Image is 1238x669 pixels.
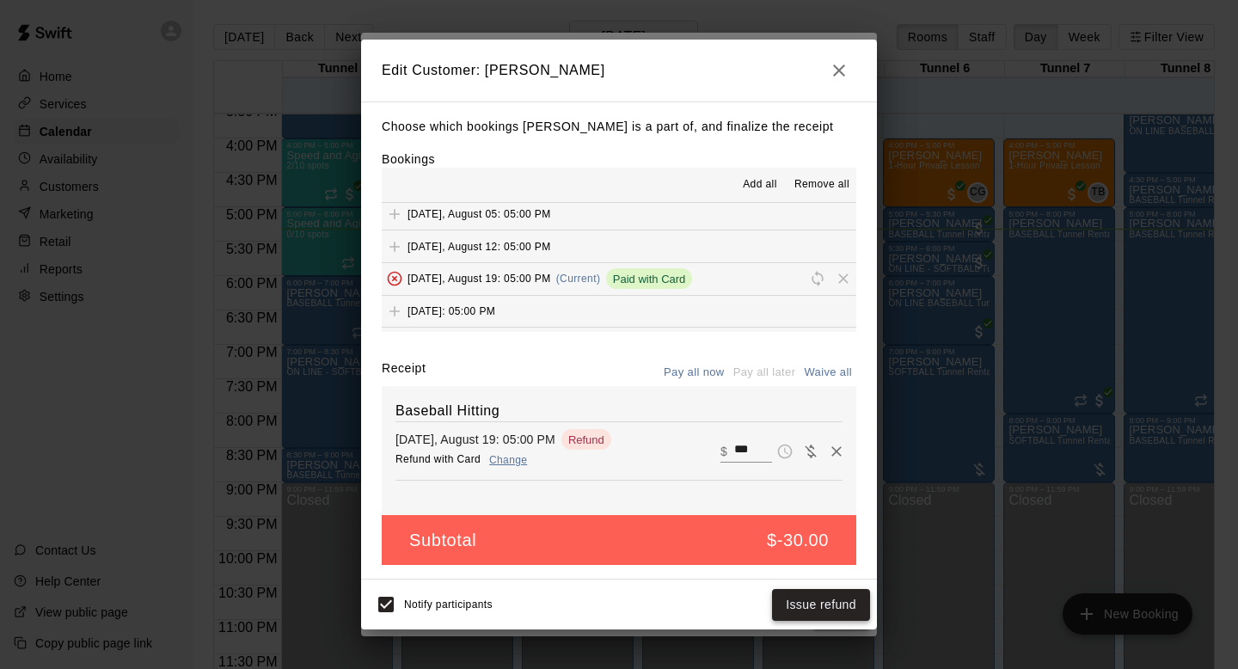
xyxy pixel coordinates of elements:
button: Waive all [800,359,856,386]
h2: Edit Customer: [PERSON_NAME] [361,40,877,101]
h5: Subtotal [409,529,476,552]
span: Add [382,206,408,219]
span: Pay later [772,443,798,457]
span: [DATE]: 05:00 PM [408,304,495,316]
h5: $-30.00 [767,529,829,552]
p: Choose which bookings [PERSON_NAME] is a part of, and finalize the receipt [382,116,856,138]
span: [DATE], August 05: 05:00 PM [408,207,551,219]
button: Change [481,448,536,473]
button: Issue refund [772,589,870,621]
button: Pay all now [659,359,729,386]
span: (Current) [556,273,601,285]
span: To be removed [382,272,408,285]
span: [DATE], August 19: 05:00 PM [408,273,551,285]
button: To be removed[DATE], August 19: 05:00 PM(Current)Paid with CardRescheduleRemove [382,263,856,295]
span: Add [382,304,408,316]
span: Remove [830,272,856,285]
span: Paid with Card [606,273,693,285]
button: Add[DATE], September 02: 05:00 PM [382,328,856,359]
span: Reschedule [805,272,830,285]
p: $ [720,443,727,460]
span: Notify participants [404,599,493,611]
button: Remove [824,439,849,464]
span: [DATE], August 12: 05:00 PM [408,240,551,252]
span: Refund with Card [395,453,481,465]
p: [DATE], August 19: 05:00 PM [395,431,555,448]
button: Add[DATE]: 05:00 PM [382,296,856,328]
label: Receipt [382,359,426,386]
span: Refund [561,433,611,446]
button: Add[DATE], August 12: 05:00 PM [382,230,856,262]
span: Remove all [794,176,849,193]
span: Waive payment [798,443,824,457]
span: Add [382,239,408,252]
button: Add[DATE], August 05: 05:00 PM [382,199,856,230]
button: Add all [732,171,788,199]
label: Bookings [382,152,435,166]
button: Remove all [788,171,856,199]
span: Add all [743,176,777,193]
h6: Baseball Hitting [395,400,843,422]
